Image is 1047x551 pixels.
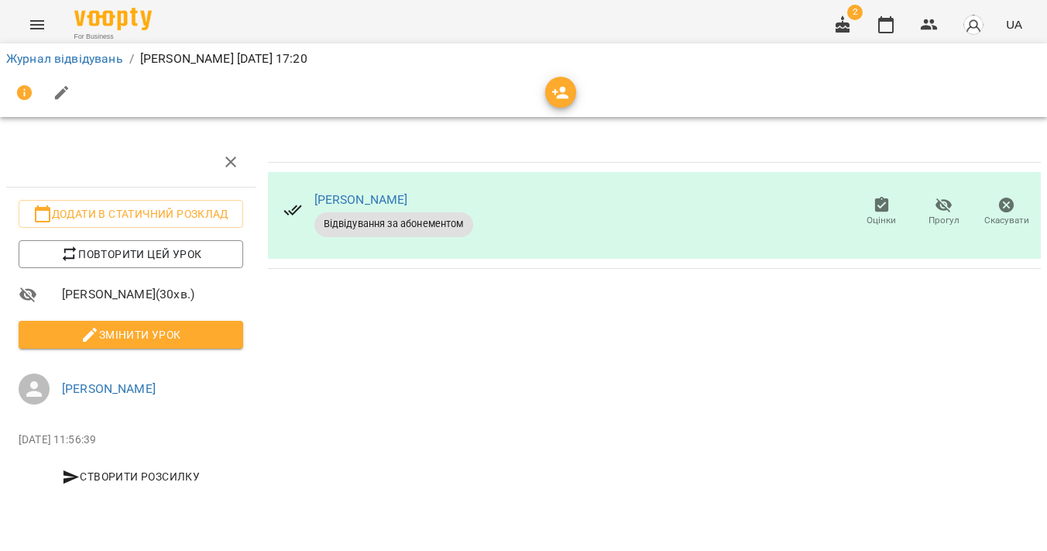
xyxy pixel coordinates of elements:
[850,191,913,234] button: Оцінки
[913,191,976,234] button: Прогул
[19,321,243,349] button: Змінити урок
[963,14,984,36] img: avatar_s.png
[314,217,473,231] span: Відвідування за абонементом
[62,381,156,396] a: [PERSON_NAME]
[867,214,896,227] span: Оцінки
[1000,10,1028,39] button: UA
[31,245,231,263] span: Повторити цей урок
[19,432,243,448] p: [DATE] 11:56:39
[314,192,408,207] a: [PERSON_NAME]
[129,50,134,68] li: /
[140,50,307,68] p: [PERSON_NAME] [DATE] 17:20
[19,200,243,228] button: Додати в статичний розклад
[31,205,231,223] span: Додати в статичний розклад
[19,6,56,43] button: Menu
[984,214,1029,227] span: Скасувати
[25,467,237,486] span: Створити розсилку
[929,214,959,227] span: Прогул
[74,8,152,30] img: Voopty Logo
[975,191,1038,234] button: Скасувати
[62,285,243,304] span: [PERSON_NAME] ( 30 хв. )
[6,50,1041,68] nav: breadcrumb
[19,463,243,491] button: Створити розсилку
[74,32,152,42] span: For Business
[1006,16,1022,33] span: UA
[19,240,243,268] button: Повторити цей урок
[31,325,231,344] span: Змінити урок
[847,5,863,20] span: 2
[6,51,123,66] a: Журнал відвідувань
